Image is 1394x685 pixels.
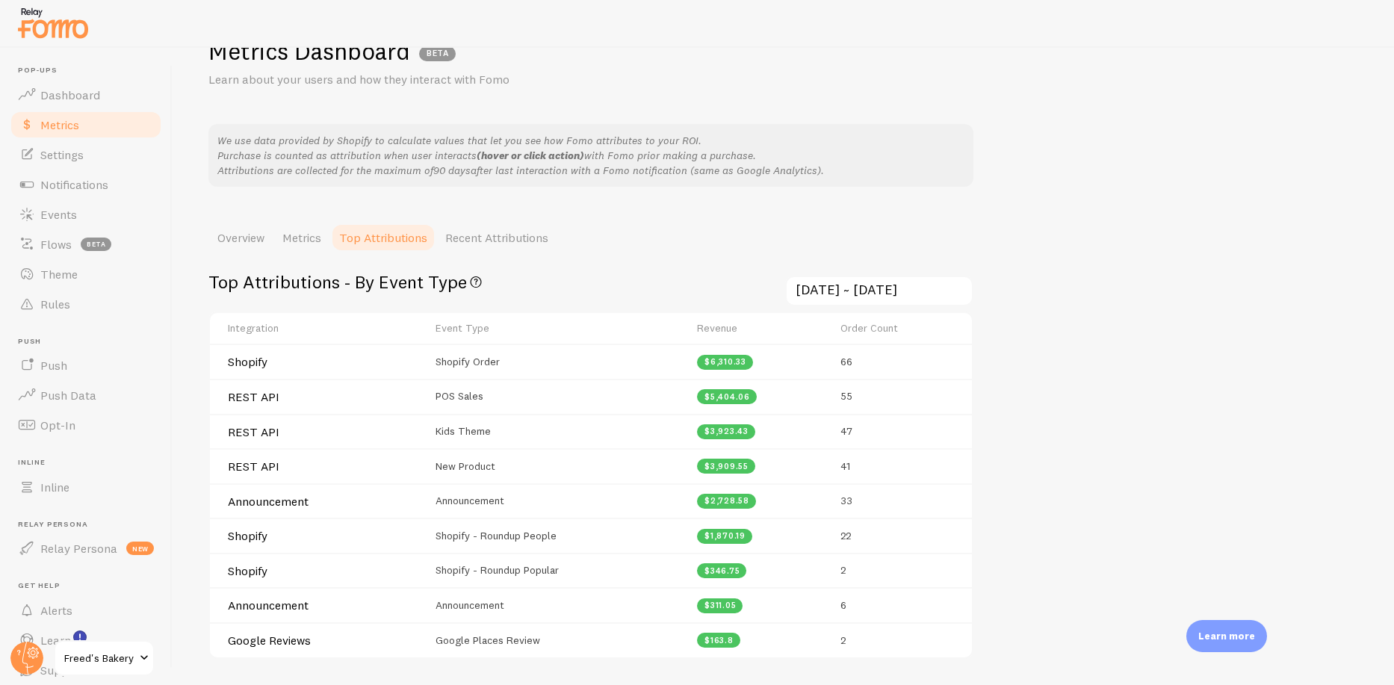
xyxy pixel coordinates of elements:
[81,238,111,251] span: beta
[40,418,75,433] span: Opt-In
[40,267,78,282] span: Theme
[40,177,108,192] span: Notifications
[9,533,163,563] a: Relay Persona new
[208,223,273,252] a: Overview
[40,541,117,556] span: Relay Persona
[9,170,163,199] a: Notifications
[9,472,163,502] a: Inline
[436,389,483,403] span: POS Sales
[217,133,964,178] p: We use data provided by Shopify to calculate values that let you see how Fomo attributes to your ...
[18,581,163,591] span: Get Help
[688,313,831,344] th: Revenue
[18,66,163,75] span: Pop-ups
[9,350,163,380] a: Push
[210,313,427,344] th: Integration
[433,164,471,177] em: 90 days
[16,4,90,42] img: fomo-relay-logo-orange.svg
[427,313,689,344] th: Event Type
[208,36,410,66] h1: Metrics Dashboard
[831,587,972,622] td: 6
[704,532,746,540] span: $1,870.19
[40,480,69,495] span: Inline
[831,448,972,483] td: 41
[18,520,163,530] span: Relay Persona
[436,424,491,438] span: Kids Theme
[40,358,67,373] span: Push
[831,414,972,449] td: 47
[228,494,377,509] h4: Announcement
[436,223,557,252] a: Recent Attributions
[40,388,96,403] span: Push Data
[228,528,377,544] h4: Shopify
[126,542,154,555] span: new
[831,553,972,588] td: 2
[228,459,377,474] h4: REST API
[40,633,71,648] span: Learn
[1198,629,1255,643] p: Learn more
[228,598,377,613] h4: Announcement
[831,483,972,518] td: 33
[273,223,330,252] a: Metrics
[704,462,749,471] span: $3,909.55
[477,149,584,162] b: (hover or click action)
[9,380,163,410] a: Push Data
[54,640,155,676] a: Freed's Bakery
[208,270,485,294] h2: Top Attributions - By Event Type
[831,622,972,657] td: 2
[40,87,100,102] span: Dashboard
[436,598,504,612] span: Announcement
[40,297,70,311] span: Rules
[436,355,500,368] span: Shopify Order
[704,636,734,645] span: $163.8
[9,289,163,319] a: Rules
[9,80,163,110] a: Dashboard
[9,199,163,229] a: Events
[9,110,163,140] a: Metrics
[208,71,567,88] p: Learn about your users and how they interact with Fomo
[40,207,77,222] span: Events
[228,389,377,405] h4: REST API
[228,633,377,648] h4: Google Reviews
[228,354,377,370] h4: Shopify
[40,147,84,162] span: Settings
[330,223,436,252] a: Top Attributions
[18,458,163,468] span: Inline
[704,601,736,610] span: $311.05
[40,603,72,618] span: Alerts
[40,117,79,132] span: Metrics
[831,379,972,414] td: 55
[9,229,163,259] a: Flows beta
[1186,620,1267,652] div: Learn more
[73,630,87,644] svg: <p>Watch New Feature Tutorials!</p>
[419,46,456,61] span: BETA
[436,633,540,647] span: Google Places Review
[831,344,972,379] td: 66
[704,497,749,505] span: $2,728.58
[704,427,749,436] span: $3,923.43
[704,358,746,366] span: $6,310.33
[40,237,72,252] span: Flows
[785,276,973,306] input: Select Date Range
[436,529,557,542] span: Shopify - Roundup People
[64,649,135,667] span: Freed's Bakery
[228,424,377,440] h4: REST API
[704,393,750,401] span: $5,404.06
[9,259,163,289] a: Theme
[228,563,377,579] h4: Shopify
[18,337,163,347] span: Push
[9,625,163,655] a: Learn
[9,595,163,625] a: Alerts
[831,313,972,344] th: Order Count
[9,410,163,440] a: Opt-In
[436,563,559,577] span: Shopify - Roundup Popular
[436,459,495,473] span: New Product
[9,140,163,170] a: Settings
[704,567,740,575] span: $346.75
[831,518,972,553] td: 22
[436,494,504,507] span: Announcement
